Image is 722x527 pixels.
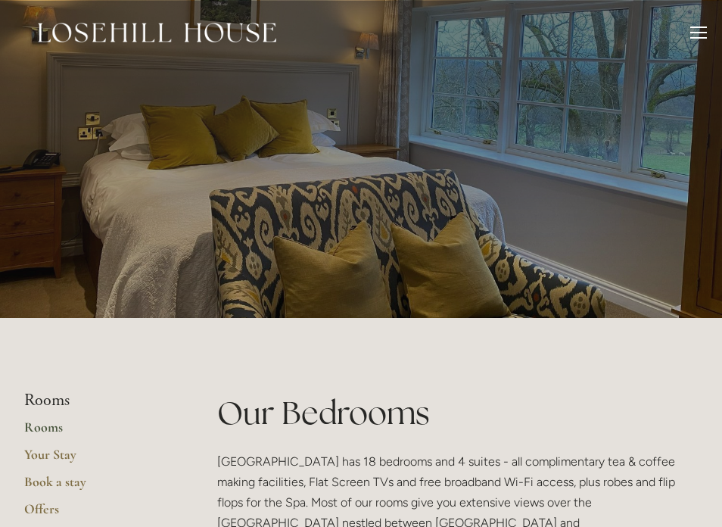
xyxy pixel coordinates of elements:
[24,419,169,446] a: Rooms
[24,391,169,410] li: Rooms
[24,473,169,500] a: Book a stay
[217,391,698,435] h1: Our Bedrooms
[38,23,276,42] img: Losehill House
[24,446,169,473] a: Your Stay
